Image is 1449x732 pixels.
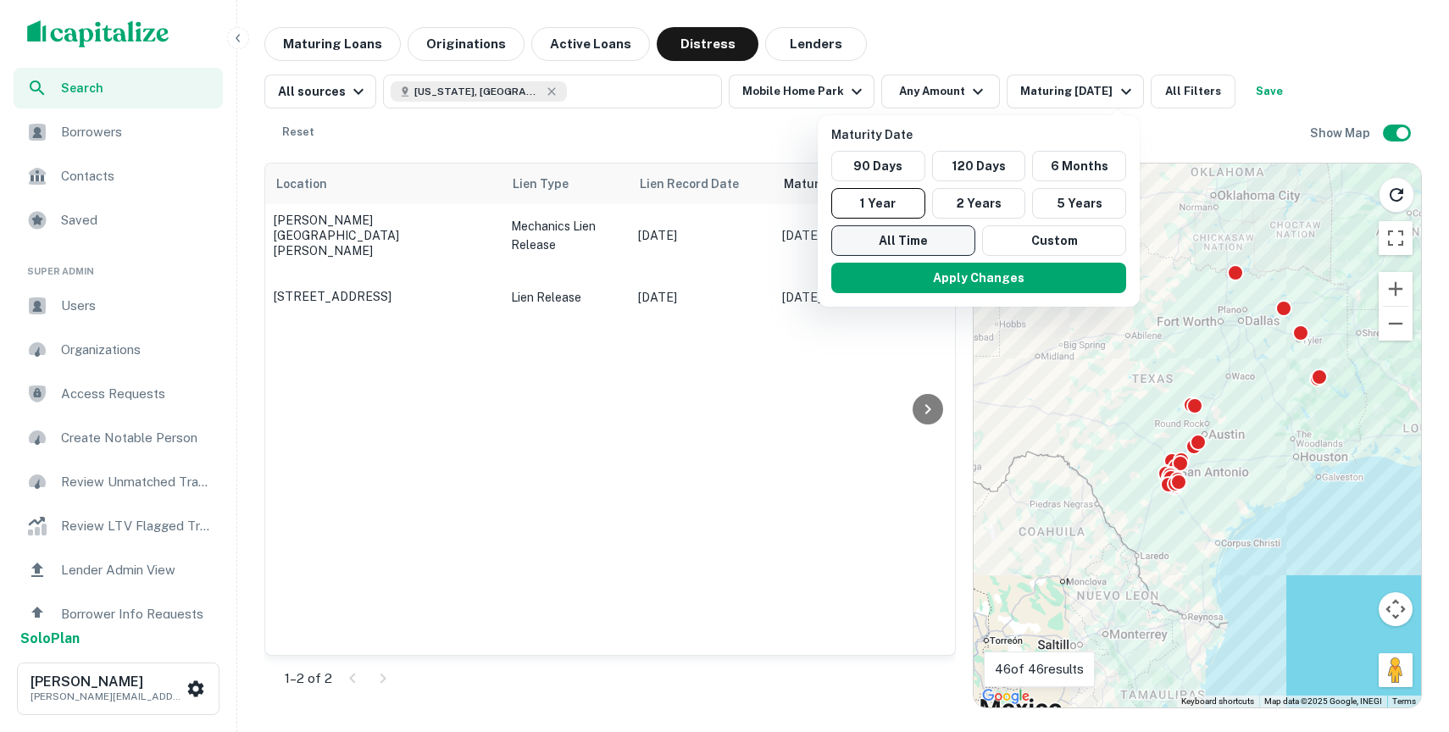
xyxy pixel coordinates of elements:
button: 120 Days [932,151,1026,181]
button: 5 Years [1032,188,1126,219]
button: Apply Changes [831,263,1126,293]
button: 2 Years [932,188,1026,219]
button: 90 Days [831,151,925,181]
iframe: Chat Widget [1364,596,1449,678]
button: All Time [831,225,975,256]
button: 1 Year [831,188,925,219]
button: Custom [982,225,1126,256]
button: 6 Months [1032,151,1126,181]
p: Maturity Date [831,125,1133,144]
